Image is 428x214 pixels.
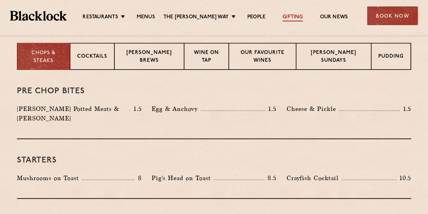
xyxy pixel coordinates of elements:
a: Our News [320,14,348,21]
p: 8.5 [264,174,276,182]
p: Cheese & Pickle [287,104,339,114]
p: Chops & Steaks [24,50,63,65]
img: BL_Textured_Logo-footer-cropped.svg [10,11,67,20]
p: Pig's Head on Toast [152,173,214,183]
p: 8 [134,174,141,182]
a: Restaurants [83,14,118,21]
p: 1.5 [400,104,411,113]
p: Mushrooms on Toast [17,173,82,183]
p: Our favourite wines [236,49,289,65]
p: Pudding [378,53,404,61]
p: Wine on Tap [191,49,221,65]
a: Gifting [283,14,303,21]
p: Crayfish Cocktail [287,173,342,183]
p: [PERSON_NAME] Brews [121,49,177,65]
div: Book Now [367,6,418,25]
a: The [PERSON_NAME] Way [163,14,229,21]
a: People [247,14,266,21]
p: [PERSON_NAME] Sundays [303,49,364,65]
p: [PERSON_NAME] Potted Meats & [PERSON_NAME] [17,104,130,123]
p: Egg & Anchovy [152,104,201,114]
p: 1.5 [265,104,276,113]
p: 10.5 [396,174,411,182]
h3: Starters [17,156,411,165]
p: Cocktails [77,53,107,61]
h3: Pre Chop Bites [17,87,411,96]
p: 1.5 [130,104,142,113]
a: Menus [137,14,155,21]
